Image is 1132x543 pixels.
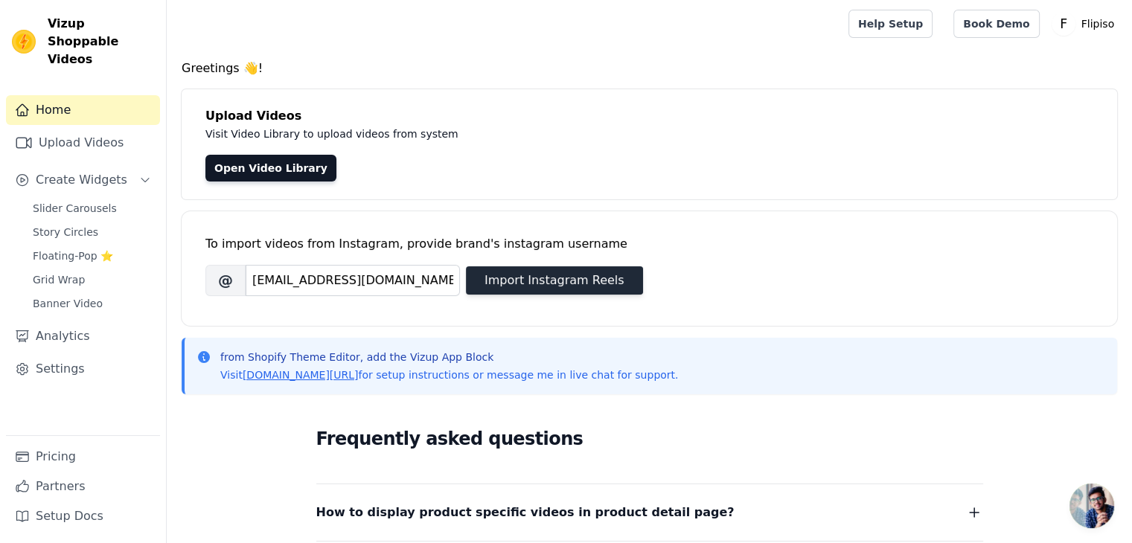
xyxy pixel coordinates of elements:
[24,245,160,266] a: Floating-Pop ⭐
[1060,16,1067,31] text: F
[205,107,1093,125] h4: Upload Videos
[24,222,160,242] a: Story Circles
[6,95,160,125] a: Home
[33,296,103,311] span: Banner Video
[246,265,460,296] input: username
[1052,10,1120,37] button: F Flipiso
[220,367,678,382] p: Visit for setup instructions or message me in live chat for support.
[6,501,160,531] a: Setup Docs
[205,235,1093,253] div: To import videos from Instagram, provide brand's instagram username
[1075,10,1120,37] p: Flipiso
[205,155,336,181] a: Open Video Library
[6,165,160,195] button: Create Widgets
[12,30,36,54] img: Vizup
[1069,483,1114,528] a: Open chat
[6,321,160,351] a: Analytics
[33,272,85,287] span: Grid Wrap
[6,442,160,472] a: Pricing
[316,502,983,523] button: How to display product specific videos in product detail page?
[24,293,160,314] a: Banner Video
[848,10,933,38] a: Help Setup
[36,171,127,189] span: Create Widgets
[182,60,1117,77] h4: Greetings 👋!
[6,128,160,158] a: Upload Videos
[6,354,160,384] a: Settings
[316,502,735,523] span: How to display product specific videos in product detail page?
[205,125,872,143] p: Visit Video Library to upload videos from system
[316,424,983,454] h2: Frequently asked questions
[24,269,160,290] a: Grid Wrap
[33,248,113,263] span: Floating-Pop ⭐
[953,10,1039,38] a: Book Demo
[466,266,643,295] button: Import Instagram Reels
[33,225,98,240] span: Story Circles
[6,472,160,501] a: Partners
[24,198,160,219] a: Slider Carousels
[220,350,678,364] p: from Shopify Theme Editor, add the Vizup App Block
[33,201,117,216] span: Slider Carousels
[48,15,154,68] span: Vizup Shoppable Videos
[205,265,246,296] span: @
[243,369,359,381] a: [DOMAIN_NAME][URL]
